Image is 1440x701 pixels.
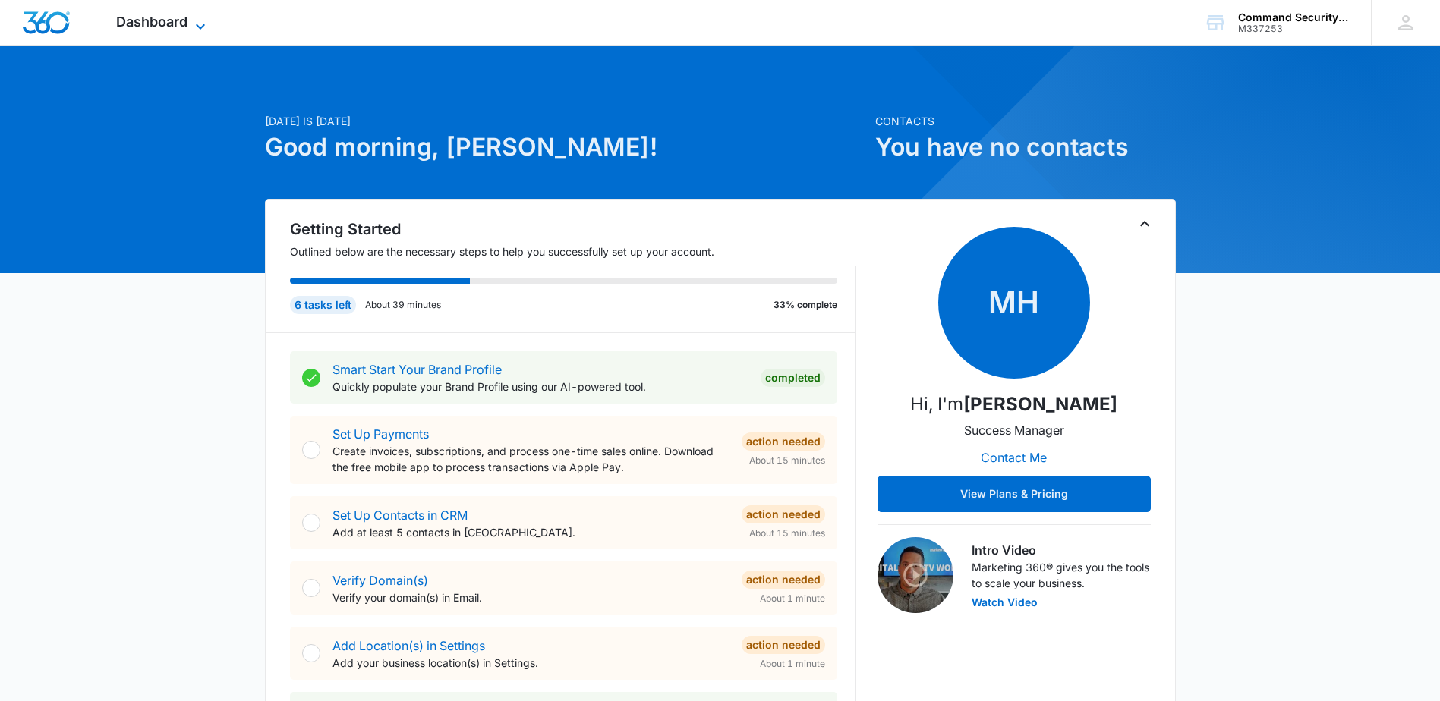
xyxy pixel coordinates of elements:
p: Hi, I'm [910,391,1117,418]
div: account id [1238,24,1349,34]
span: About 1 minute [760,657,825,671]
div: Action Needed [742,571,825,589]
p: Create invoices, subscriptions, and process one-time sales online. Download the free mobile app t... [332,443,729,475]
div: Completed [761,369,825,387]
p: Success Manager [964,421,1064,439]
h2: Getting Started [290,218,856,240]
a: Set Up Contacts in CRM [332,508,468,523]
button: View Plans & Pricing [878,476,1151,512]
p: Marketing 360® gives you the tools to scale your business. [972,559,1151,591]
h3: Intro Video [972,541,1151,559]
button: Watch Video [972,597,1038,608]
p: [DATE] is [DATE] [265,113,866,129]
p: Contacts [875,113,1176,129]
img: Intro Video [878,537,953,613]
h1: You have no contacts [875,129,1176,165]
span: About 15 minutes [749,454,825,467]
div: Action Needed [742,636,825,654]
span: About 1 minute [760,592,825,605]
button: Toggle Collapse [1136,215,1154,233]
div: Action Needed [742,432,825,451]
a: Verify Domain(s) [332,573,428,588]
div: account name [1238,11,1349,24]
button: Contact Me [966,439,1062,476]
p: Add at least 5 contacts in [GEOGRAPHIC_DATA]. [332,524,729,540]
span: MH [938,227,1090,379]
p: About 39 minutes [365,298,441,312]
p: 33% complete [774,298,837,312]
a: Set Up Payments [332,426,429,442]
strong: [PERSON_NAME] [963,393,1117,415]
div: 6 tasks left [290,296,356,314]
div: Action Needed [742,505,825,523]
a: Add Location(s) in Settings [332,638,485,653]
a: Smart Start Your Brand Profile [332,362,502,377]
p: Verify your domain(s) in Email. [332,589,729,605]
p: Quickly populate your Brand Profile using our AI-powered tool. [332,379,748,395]
h1: Good morning, [PERSON_NAME]! [265,129,866,165]
span: About 15 minutes [749,527,825,540]
span: Dashboard [116,14,187,30]
p: Outlined below are the necessary steps to help you successfully set up your account. [290,244,856,259]
p: Add your business location(s) in Settings. [332,655,729,671]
